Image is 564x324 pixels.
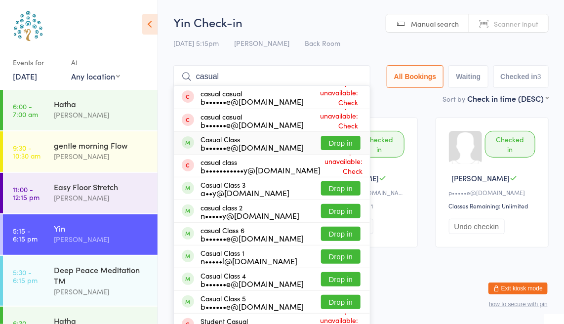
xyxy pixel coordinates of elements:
[321,204,361,218] button: Drop in
[201,280,304,287] div: b••••••e@[DOMAIN_NAME]
[201,166,321,174] div: b•••••••••••y@[DOMAIN_NAME]
[201,121,304,128] div: b••••••e@[DOMAIN_NAME]
[201,234,304,242] div: b••••••e@[DOMAIN_NAME]
[54,109,149,121] div: [PERSON_NAME]
[537,73,541,81] div: 3
[449,219,505,234] button: Undo checkin
[201,158,321,174] div: casual class
[13,227,38,243] time: 5:15 - 6:15 pm
[173,14,549,30] h2: Yin Check-in
[13,54,61,71] div: Events for
[54,264,149,286] div: Deep Peace Meditation TM
[3,90,158,130] a: 6:00 -7:00 amHatha[PERSON_NAME]
[3,131,158,172] a: 9:30 -10:30 amgentle morning Flow[PERSON_NAME]
[13,71,37,81] a: [DATE]
[354,131,404,158] div: Checked in
[411,19,459,29] span: Manual search
[467,93,549,104] div: Check in time (DESC)
[201,97,304,105] div: b••••••e@[DOMAIN_NAME]
[489,301,548,308] button: how to secure with pin
[201,89,304,105] div: casual casual
[485,131,535,158] div: Checked in
[71,71,120,81] div: Any location
[13,185,40,201] time: 11:00 - 12:15 pm
[54,98,149,109] div: Hatha
[173,65,370,88] input: Search
[304,75,361,120] span: Drop-in unavailable: Check membership
[387,65,444,88] button: All Bookings
[201,203,299,219] div: casual class 2
[321,272,361,286] button: Drop in
[201,211,299,219] div: n•••••y@[DOMAIN_NAME]
[321,136,361,150] button: Drop in
[13,144,40,160] time: 9:30 - 10:30 am
[201,294,304,310] div: Casual Class 5
[201,272,304,287] div: Casual Class 4
[443,94,465,104] label: Sort by
[449,188,538,197] div: p•••••e@[DOMAIN_NAME]
[54,223,149,234] div: Yin
[234,38,289,48] span: [PERSON_NAME]
[201,181,289,197] div: Casual Class 3
[201,302,304,310] div: b••••••e@[DOMAIN_NAME]
[488,283,548,294] button: Exit kiosk mode
[3,256,158,306] a: 5:30 -6:15 pmDeep Peace Meditation TM[PERSON_NAME]
[3,214,158,255] a: 5:15 -6:15 pmYin[PERSON_NAME]
[321,227,361,241] button: Drop in
[304,98,361,143] span: Drop-in unavailable: Check membership
[13,268,38,284] time: 5:30 - 6:15 pm
[201,189,289,197] div: a••y@[DOMAIN_NAME]
[71,54,120,71] div: At
[321,249,361,264] button: Drop in
[321,295,361,309] button: Drop in
[13,102,38,118] time: 6:00 - 7:00 am
[54,192,149,203] div: [PERSON_NAME]
[494,19,538,29] span: Scanner input
[54,151,149,162] div: [PERSON_NAME]
[449,202,538,210] div: Classes Remaining: Unlimited
[201,226,304,242] div: casual Class 6
[3,173,158,213] a: 11:00 -12:15 pmEasy Floor Stretch[PERSON_NAME]
[305,38,340,48] span: Back Room
[173,38,219,48] span: [DATE] 5:15pm
[452,173,510,183] span: [PERSON_NAME]
[321,181,361,196] button: Drop in
[493,65,549,88] button: Checked in3
[54,181,149,192] div: Easy Floor Stretch
[201,143,304,151] div: b••••••e@[DOMAIN_NAME]
[448,65,488,88] button: Waiting
[54,286,149,297] div: [PERSON_NAME]
[54,234,149,245] div: [PERSON_NAME]
[201,113,304,128] div: casual casual
[201,135,304,151] div: Casual Class
[201,249,297,265] div: Casual Class 1
[321,144,365,188] span: Drop-in unavailable: Check membership
[54,140,149,151] div: gentle morning Flow
[201,257,297,265] div: n•••••l@[DOMAIN_NAME]
[10,7,47,44] img: Australian School of Meditation & Yoga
